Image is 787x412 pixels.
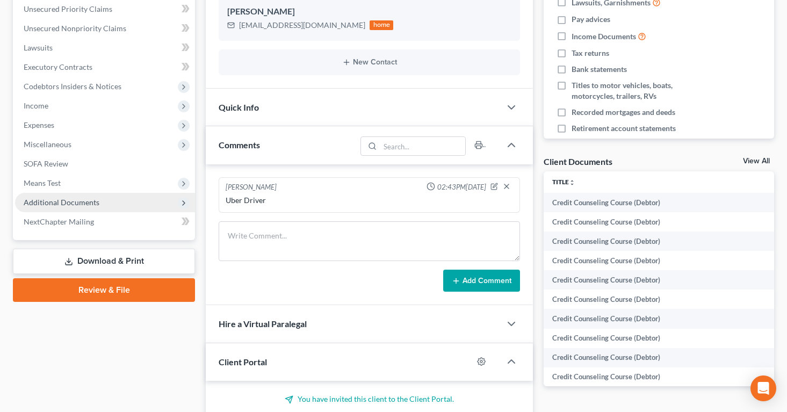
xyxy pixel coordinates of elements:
span: Comments [219,140,260,150]
span: Titles to motor vehicles, boats, motorcycles, trailers, RVs [572,80,707,102]
span: Recorded mortgages and deeds [572,107,675,118]
span: Unsecured Priority Claims [24,4,112,13]
span: Executory Contracts [24,62,92,71]
span: Retirement account statements [572,123,676,134]
span: Income Documents [572,31,636,42]
span: Hire a Virtual Paralegal [219,319,307,329]
span: Pay advices [572,14,610,25]
a: Lawsuits [15,38,195,57]
span: Additional Documents [24,198,99,207]
span: NextChapter Mailing [24,217,94,226]
span: Miscellaneous [24,140,71,149]
div: home [370,20,393,30]
p: You have invited this client to the Client Portal. [219,394,520,404]
span: Quick Info [219,102,259,112]
span: Codebtors Insiders & Notices [24,82,121,91]
span: Bank statements [572,64,627,75]
span: Income [24,101,48,110]
input: Search... [380,137,465,155]
div: [PERSON_NAME] [226,182,277,193]
div: [EMAIL_ADDRESS][DOMAIN_NAME] [239,20,365,31]
a: Unsecured Nonpriority Claims [15,19,195,38]
span: Tax returns [572,48,609,59]
a: SOFA Review [15,154,195,174]
div: [PERSON_NAME] [227,5,511,18]
span: Means Test [24,178,61,187]
a: Titleunfold_more [552,178,575,186]
a: Executory Contracts [15,57,195,77]
div: Client Documents [544,156,612,167]
span: Unsecured Nonpriority Claims [24,24,126,33]
a: Download & Print [13,249,195,274]
span: Client Portal [219,357,267,367]
button: New Contact [227,58,511,67]
i: unfold_more [569,179,575,186]
span: Lawsuits [24,43,53,52]
span: 02:43PM[DATE] [437,182,486,192]
span: SOFA Review [24,159,68,168]
button: Add Comment [443,270,520,292]
a: View All [743,157,770,165]
div: Open Intercom Messenger [750,375,776,401]
a: NextChapter Mailing [15,212,195,232]
a: Review & File [13,278,195,302]
div: Uber Driver [226,195,513,206]
span: Expenses [24,120,54,129]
